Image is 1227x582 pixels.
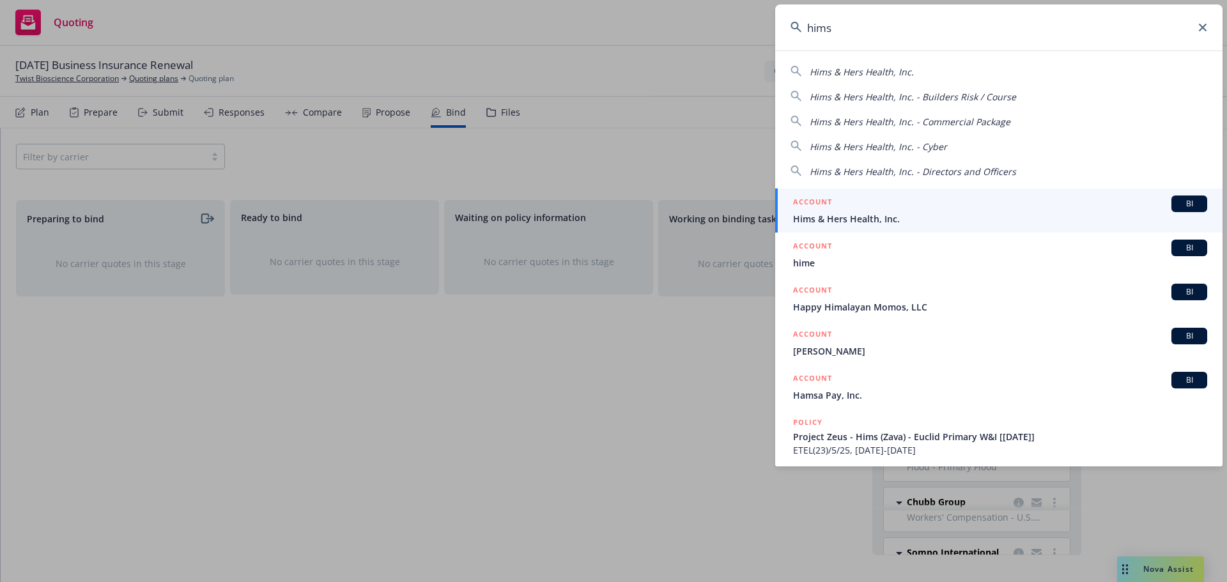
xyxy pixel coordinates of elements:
span: BI [1177,198,1202,210]
h5: ACCOUNT [793,328,832,343]
h5: ACCOUNT [793,372,832,387]
a: ACCOUNTBIhime [775,233,1223,277]
span: Hamsa Pay, Inc. [793,388,1207,402]
input: Search... [775,4,1223,50]
span: Happy Himalayan Momos, LLC [793,300,1207,314]
h5: POLICY [793,416,822,429]
span: Hims & Hers Health, Inc. - Builders Risk / Course [810,91,1016,103]
span: Hims & Hers Health, Inc. - Commercial Package [810,116,1010,128]
span: hime [793,256,1207,270]
span: Project Zeus - Hims (Zava) - Euclid Primary W&I [[DATE]] [793,430,1207,443]
h5: ACCOUNT [793,240,832,255]
span: Hims & Hers Health, Inc. [793,212,1207,226]
a: POLICYProject Zeus - Hims (Zava) - Euclid Primary W&I [[DATE]]ETEL(23)/5/25, [DATE]-[DATE] [775,409,1223,464]
span: Hims & Hers Health, Inc. - Cyber [810,141,947,153]
span: Hims & Hers Health, Inc. - Directors and Officers [810,165,1016,178]
a: ACCOUNTBIHappy Himalayan Momos, LLC [775,277,1223,321]
a: ACCOUNTBIHamsa Pay, Inc. [775,365,1223,409]
h5: ACCOUNT [793,284,832,299]
a: ACCOUNTBIHims & Hers Health, Inc. [775,188,1223,233]
a: ACCOUNTBI[PERSON_NAME] [775,321,1223,365]
span: BI [1177,242,1202,254]
span: BI [1177,374,1202,386]
h5: ACCOUNT [793,195,832,211]
span: [PERSON_NAME] [793,344,1207,358]
span: BI [1177,330,1202,342]
span: Hims & Hers Health, Inc. [810,66,914,78]
span: ETEL(23)/5/25, [DATE]-[DATE] [793,443,1207,457]
span: BI [1177,286,1202,298]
